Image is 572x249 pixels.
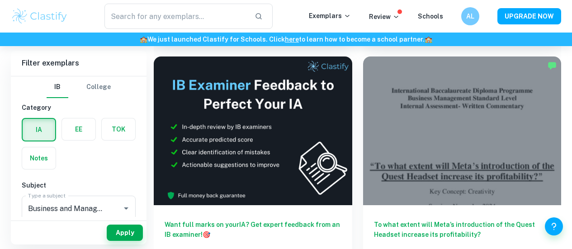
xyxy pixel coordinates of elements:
[62,118,95,140] button: EE
[154,56,352,205] img: Thumbnail
[548,61,557,70] img: Marked
[285,36,299,43] a: here
[22,180,136,190] h6: Subject
[22,103,136,113] h6: Category
[47,76,111,98] div: Filter type choice
[102,118,135,140] button: TOK
[309,11,351,21] p: Exemplars
[465,11,476,21] h6: AL
[369,12,400,22] p: Review
[140,36,147,43] span: 🏫
[425,36,432,43] span: 🏫
[545,217,563,235] button: Help and Feedback
[203,231,210,238] span: 🎯
[11,51,147,76] h6: Filter exemplars
[23,119,55,141] button: IA
[418,13,443,20] a: Schools
[461,7,479,25] button: AL
[107,225,143,241] button: Apply
[86,76,111,98] button: College
[120,202,132,215] button: Open
[22,147,56,169] button: Notes
[2,34,570,44] h6: We just launched Clastify for Schools. Click to learn how to become a school partner.
[11,7,68,25] img: Clastify logo
[165,220,341,240] h6: Want full marks on your IA ? Get expert feedback from an IB examiner!
[47,76,68,98] button: IB
[104,4,247,29] input: Search for any exemplars...
[497,8,561,24] button: UPGRADE NOW
[28,192,66,199] label: Type a subject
